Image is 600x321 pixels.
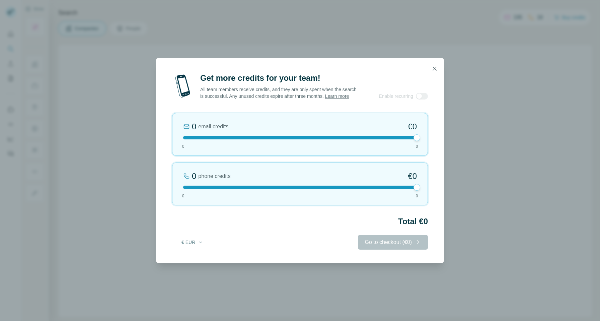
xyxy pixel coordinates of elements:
[198,123,228,131] span: email credits
[177,236,208,248] button: € EUR
[408,121,417,132] span: €0
[200,86,357,100] p: All team members receive credits, and they are only spent when the search is successful. Any unus...
[182,143,184,149] span: 0
[172,216,428,227] h2: Total €0
[182,193,184,199] span: 0
[172,73,194,100] img: mobile-phone
[408,171,417,182] span: €0
[198,172,230,180] span: phone credits
[416,193,418,199] span: 0
[325,93,349,99] a: Learn more
[192,171,196,182] div: 0
[416,143,418,149] span: 0
[379,93,413,100] span: Enable recurring
[192,121,196,132] div: 0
